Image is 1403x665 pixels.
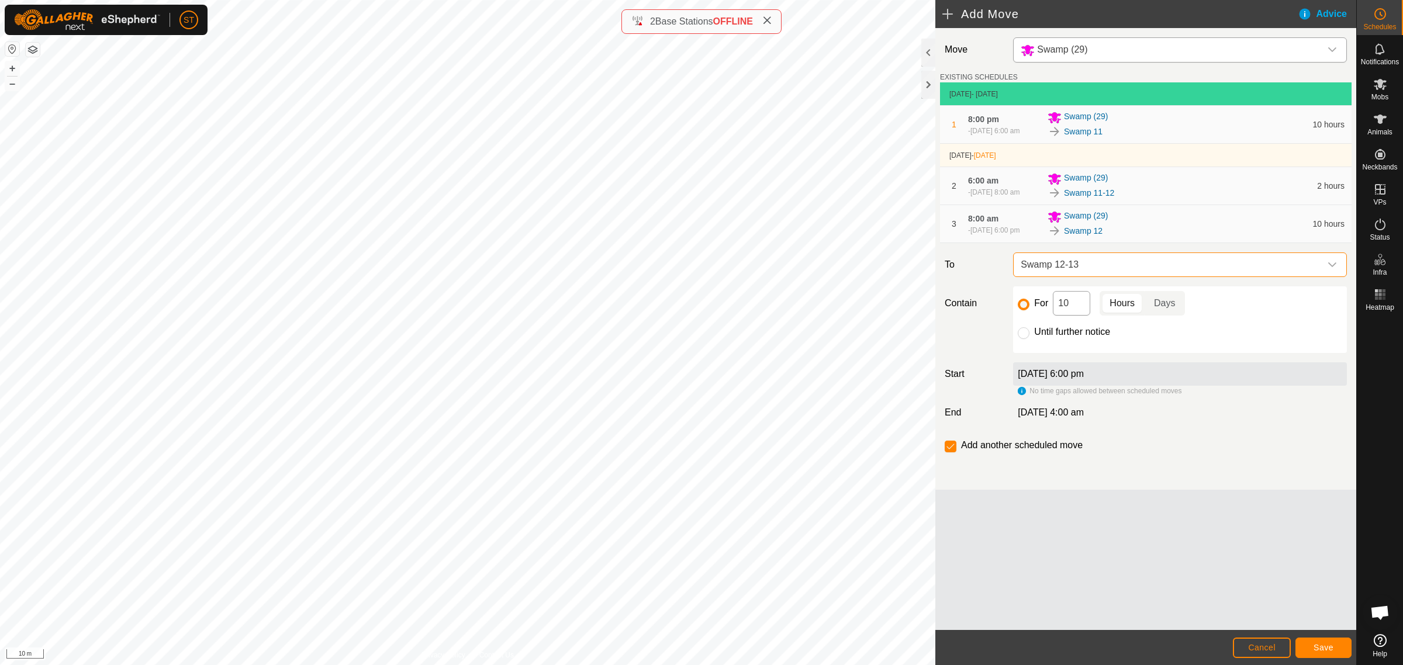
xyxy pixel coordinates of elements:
div: - [968,126,1020,136]
button: Reset Map [5,42,19,56]
span: 8:00 pm [968,115,999,124]
img: Gallagher Logo [14,9,160,30]
label: EXISTING SCHEDULES [940,72,1018,82]
label: Move [940,37,1008,63]
span: 6:00 am [968,176,998,185]
span: [DATE] 6:00 pm [970,226,1020,234]
span: 1 [952,120,956,129]
label: For [1034,299,1048,308]
span: Neckbands [1362,164,1397,171]
div: - [968,187,1020,198]
button: – [5,77,19,91]
label: Until further notice [1034,327,1110,337]
span: VPs [1373,199,1386,206]
label: End [940,406,1008,420]
span: Days [1154,296,1175,310]
button: Map Layers [26,43,40,57]
span: 2 hours [1317,181,1345,191]
span: Swamp 12-13 [1016,253,1321,276]
span: Save [1314,643,1333,652]
label: Start [940,367,1008,381]
img: To [1048,224,1062,238]
img: To [1048,124,1062,138]
span: 10 hours [1313,219,1345,228]
span: Heatmap [1366,304,1394,311]
span: 3 [952,219,956,228]
div: dropdown trigger [1321,253,1344,276]
span: - [972,151,996,160]
div: dropdown trigger [1321,38,1344,62]
span: 2 [650,16,655,26]
span: Swamp (29) [1037,44,1087,54]
span: 2 [952,181,956,191]
span: - [DATE] [972,90,998,98]
a: Help [1357,629,1403,662]
span: Animals [1367,129,1392,136]
span: [DATE] 4:00 am [1018,407,1084,417]
a: Privacy Policy [421,650,465,660]
a: Contact Us [479,650,514,660]
span: Swamp [1016,38,1321,62]
a: Swamp 11 [1064,126,1103,138]
span: Hours [1110,296,1135,310]
span: 10 hours [1313,120,1345,129]
button: Cancel [1233,638,1291,658]
label: Contain [940,296,1008,310]
span: Swamp (29) [1064,110,1108,124]
span: Swamp (29) [1064,210,1108,224]
span: [DATE] 8:00 am [970,188,1020,196]
span: [DATE] [949,90,972,98]
label: To [940,252,1008,277]
span: No time gaps allowed between scheduled moves [1029,387,1181,395]
div: Open chat [1363,595,1398,630]
div: - [968,225,1020,235]
span: Schedules [1363,23,1396,30]
label: [DATE] 6:00 pm [1018,369,1084,379]
a: Swamp 12 [1064,225,1103,237]
span: Help [1373,650,1387,657]
span: Cancel [1248,643,1276,652]
button: Save [1295,638,1352,658]
span: Status [1370,234,1390,241]
span: Infra [1373,269,1387,276]
span: [DATE] [974,151,996,160]
span: Swamp (29) [1064,172,1108,186]
button: + [5,61,19,75]
label: Add another scheduled move [961,441,1083,450]
span: [DATE] [949,151,972,160]
span: Mobs [1371,93,1388,101]
span: [DATE] 6:00 am [970,127,1020,135]
span: 8:00 am [968,214,998,223]
h2: Add Move [942,7,1298,21]
div: Advice [1298,7,1356,21]
span: Notifications [1361,58,1399,65]
span: Base Stations [655,16,713,26]
span: OFFLINE [713,16,753,26]
a: Swamp 11-12 [1064,187,1114,199]
span: ST [184,14,194,26]
img: To [1048,186,1062,200]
